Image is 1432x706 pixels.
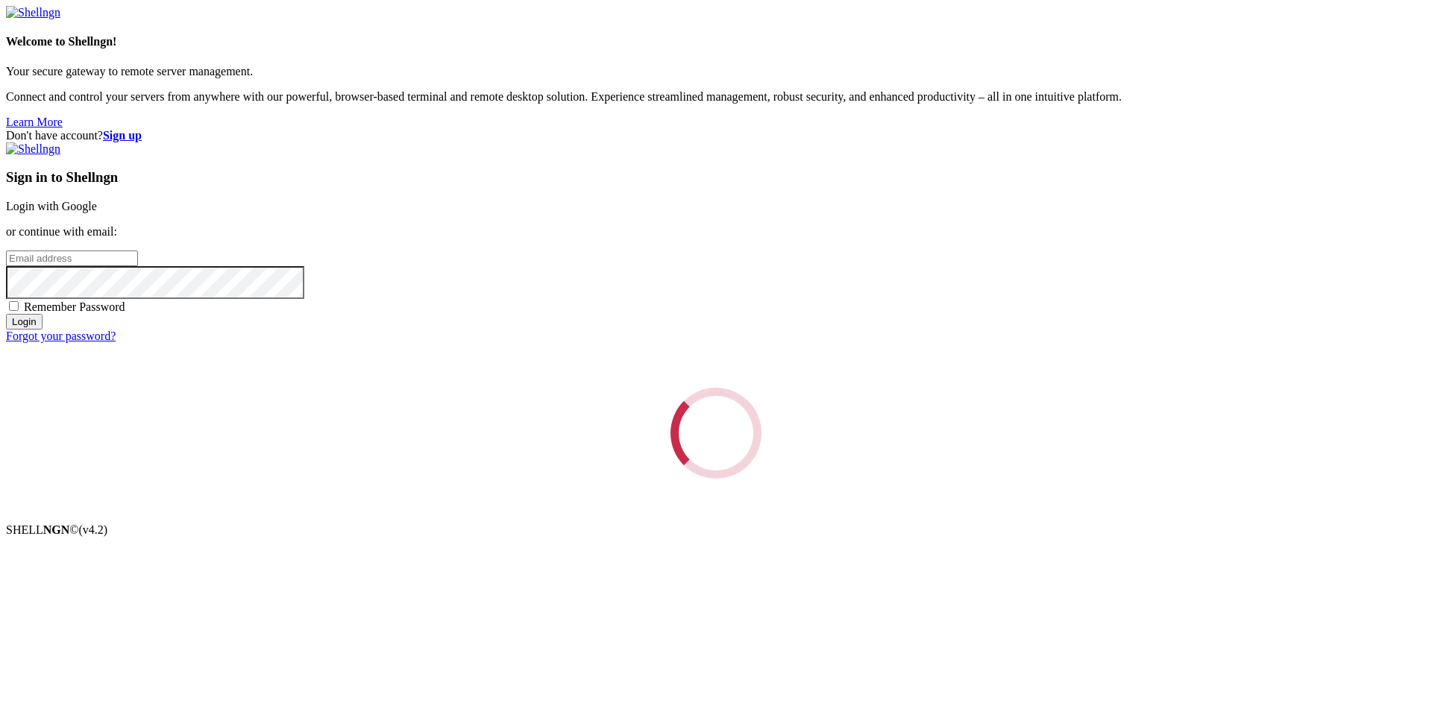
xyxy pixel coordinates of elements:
div: Loading... [659,376,772,489]
a: Sign up [103,129,142,142]
input: Remember Password [9,301,19,311]
a: Login with Google [6,200,97,212]
span: 4.2.0 [79,523,108,536]
a: Learn More [6,116,63,128]
input: Login [6,314,43,330]
img: Shellngn [6,6,60,19]
p: Connect and control your servers from anywhere with our powerful, browser-based terminal and remo... [6,90,1426,104]
b: NGN [43,523,70,536]
h4: Welcome to Shellngn! [6,35,1426,48]
span: SHELL © [6,523,107,536]
h3: Sign in to Shellngn [6,169,1426,186]
input: Email address [6,250,138,266]
p: Your secure gateway to remote server management. [6,65,1426,78]
div: Don't have account? [6,129,1426,142]
p: or continue with email: [6,225,1426,239]
a: Forgot your password? [6,330,116,342]
span: Remember Password [24,300,125,313]
img: Shellngn [6,142,60,156]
